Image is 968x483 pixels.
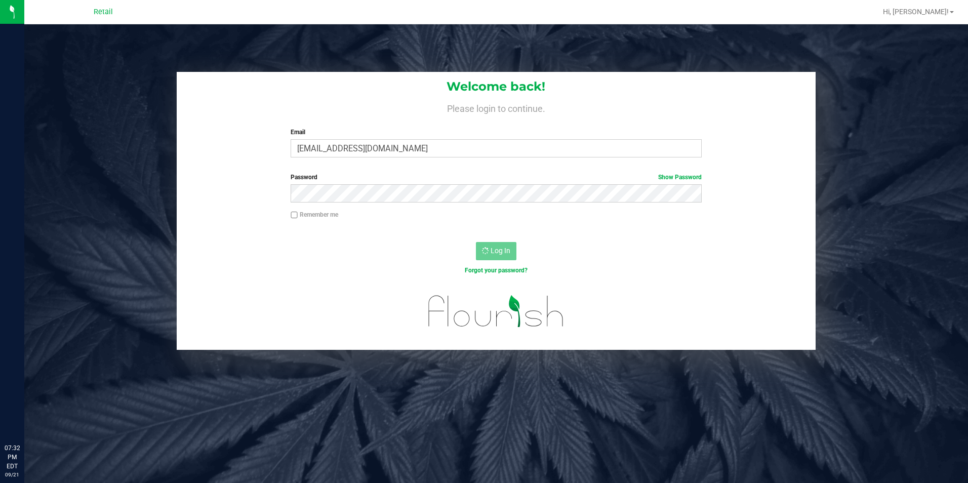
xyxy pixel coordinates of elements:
button: Log In [476,242,516,260]
span: Retail [94,8,113,16]
span: Log In [491,247,510,255]
span: Password [291,174,317,181]
img: flourish_logo.svg [416,286,576,337]
h1: Welcome back! [177,80,816,93]
span: Hi, [PERSON_NAME]! [883,8,949,16]
p: 07:32 PM EDT [5,444,20,471]
a: Forgot your password? [465,267,528,274]
label: Email [291,128,702,137]
input: Remember me [291,212,298,219]
h4: Please login to continue. [177,101,816,113]
label: Remember me [291,210,338,219]
a: Show Password [658,174,702,181]
p: 09/21 [5,471,20,478]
